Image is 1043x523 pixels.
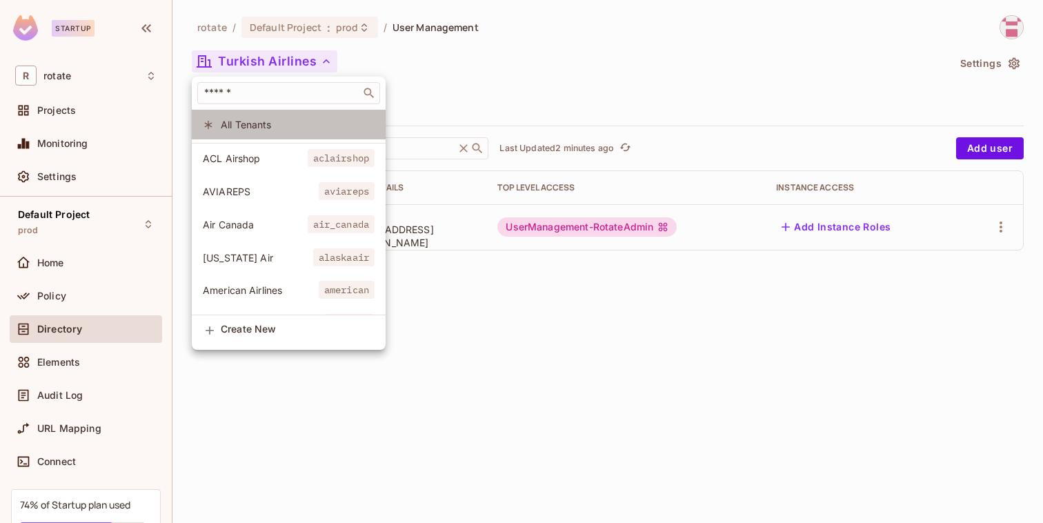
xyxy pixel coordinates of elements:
span: aviareps [319,182,375,200]
div: Show only users with a role in this tenant: Avianca [192,308,386,338]
span: ACL Airshop [203,152,308,165]
span: [US_STATE] Air [203,251,313,264]
span: Air Canada [203,218,308,231]
span: alaskaair [313,248,375,266]
div: Show only users with a role in this tenant: Alaska Air [192,243,386,273]
span: avianca [324,314,375,332]
span: air_canada [308,215,375,233]
span: Create New [221,324,375,335]
div: Show only users with a role in this tenant: ACL Airshop [192,144,386,173]
span: American Airlines [203,284,319,297]
span: aclairshop [308,149,375,167]
div: Show only users with a role in this tenant: AVIAREPS [192,177,386,206]
div: Show only users with a role in this tenant: American Airlines [192,275,386,305]
span: AVIAREPS [203,185,319,198]
div: Show only users with a role in this tenant: Air Canada [192,210,386,239]
span: All Tenants [221,118,375,131]
span: american [319,281,375,299]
